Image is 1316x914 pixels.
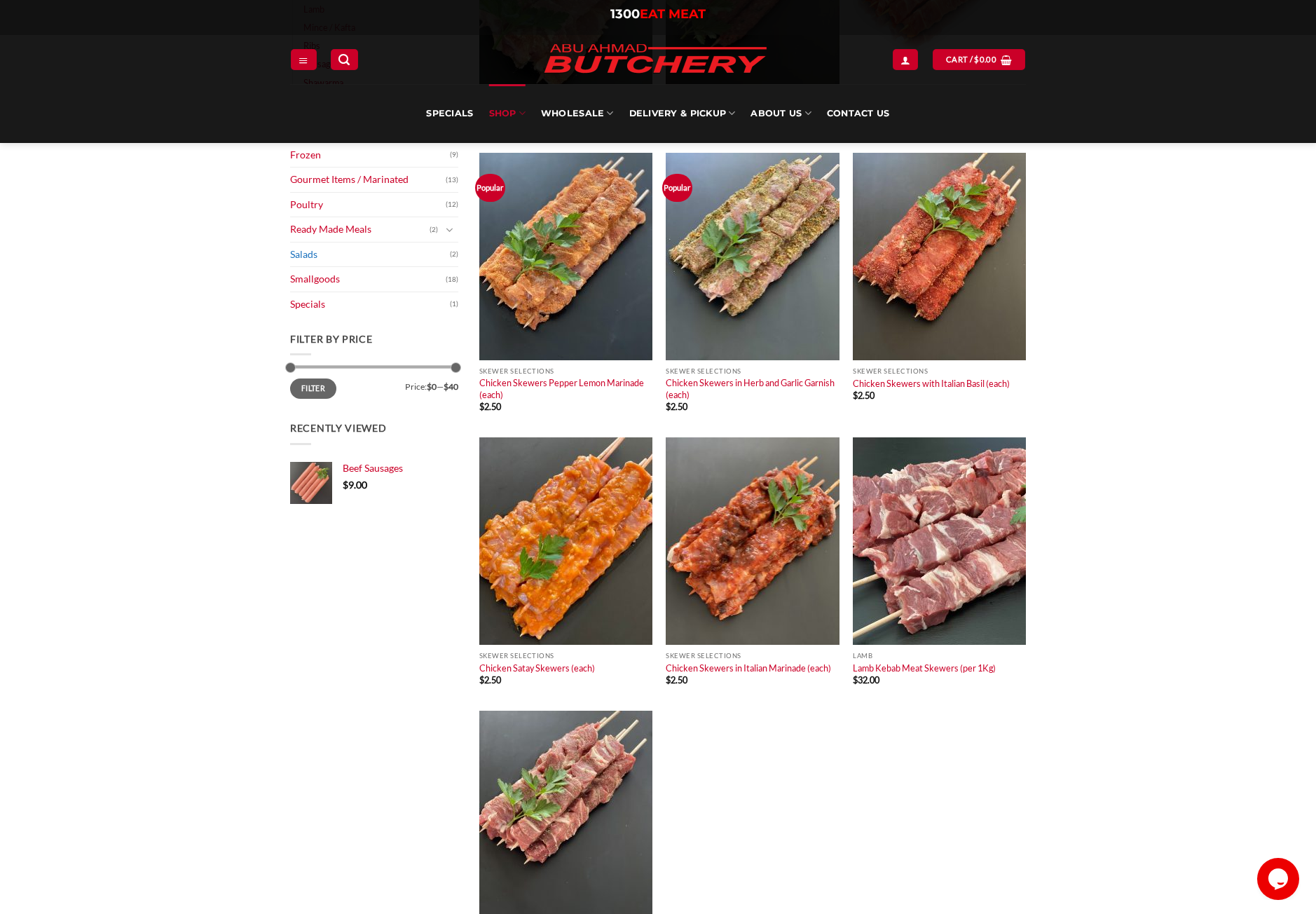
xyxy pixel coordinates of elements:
bdi: 0.00 [974,55,996,64]
a: Lamb Kebab Meat Skewers (per 1Kg) [853,662,996,674]
img: Chicken_Skewers_with_Italian_Basil [853,153,1026,360]
bdi: 2.50 [853,390,875,401]
p: Skewer Selections [666,652,839,660]
a: 1300EAT MEAT [610,6,706,22]
span: (1) [450,294,458,315]
span: $ [853,674,858,685]
p: Skewer Selections [479,652,652,660]
img: Chicken-Satay-Skewers [479,437,652,645]
span: EAT MEAT [640,6,706,22]
a: View cart [933,49,1025,69]
img: Lamb-Kebab-Meat-Skewers (per 1Kg) [853,437,1026,645]
a: Chicken Skewers in Italian Marinade (each) [666,662,831,674]
a: Smallgoods [290,267,446,292]
p: Skewer Selections [666,367,839,375]
span: $ [479,674,484,685]
a: Login [893,49,918,69]
a: Contact Us [827,84,890,143]
bdi: 2.50 [666,674,687,685]
div: Price: — [290,378,458,391]
span: $0 [427,381,437,392]
span: (18) [446,269,458,290]
a: Chicken Skewers in Herb and Garlic Garnish (each) [666,377,839,400]
span: Cart / [946,53,996,66]
a: SHOP [489,84,526,143]
img: Chicken Skewers - Italian Marinated (each) [666,437,839,645]
span: $ [666,674,671,685]
a: Chicken Skewers Pepper Lemon Marinade (each) [479,377,652,400]
span: (2) [430,219,438,240]
img: Chicken_Skewers_in_Herb_and_Garlic_Garnish [666,153,839,360]
a: Ready Made Meals [290,217,430,242]
span: Filter by price [290,333,373,345]
a: About Us [750,84,811,143]
span: (2) [450,244,458,265]
bdi: 32.00 [853,674,879,685]
bdi: 2.50 [666,401,687,412]
p: Skewer Selections [853,367,1026,375]
a: Gourmet Items / Marinated [290,168,446,192]
span: 1300 [610,6,640,22]
img: Abu Ahmad Butchery [533,35,778,84]
span: (9) [450,144,458,165]
a: Chicken Satay Skewers (each) [479,662,595,674]
a: Frozen [290,143,450,168]
button: Filter [290,378,336,398]
bdi: 9.00 [343,479,367,491]
a: Search [331,49,357,69]
span: $ [853,390,858,401]
a: Poultry [290,193,446,217]
a: Delivery & Pickup [629,84,736,143]
a: Specials [426,84,473,143]
p: Lamb [853,652,1026,660]
a: Salads [290,243,450,267]
span: Recently Viewed [290,422,387,434]
button: Toggle [441,222,458,238]
img: Chicken_Skewers_Pepper_Lemon_Marinade [479,153,652,360]
span: (13) [446,170,458,191]
p: Skewer Selections [479,367,652,375]
iframe: chat widget [1257,858,1302,900]
span: Beef Sausages [343,462,403,474]
a: Beef Sausages [343,462,458,475]
span: $ [974,53,979,66]
span: $40 [444,381,458,392]
span: (12) [446,194,458,215]
a: Specials [290,292,450,317]
a: Chicken Skewers with Italian Basil (each) [853,378,1010,389]
a: Menu [291,49,316,69]
span: $ [666,401,671,412]
span: $ [343,479,348,491]
bdi: 2.50 [479,401,501,412]
a: Wholesale [541,84,614,143]
span: $ [479,401,484,412]
bdi: 2.50 [479,674,501,685]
